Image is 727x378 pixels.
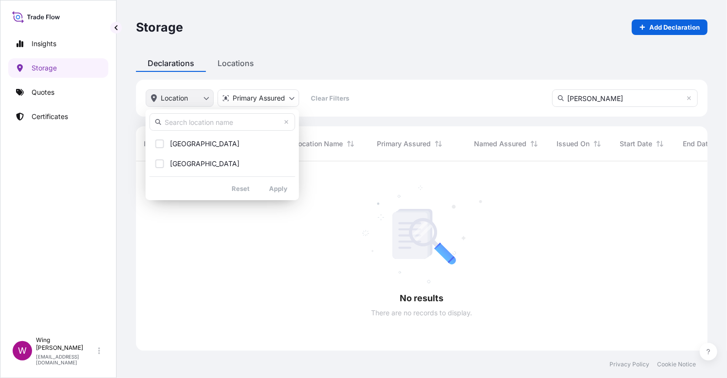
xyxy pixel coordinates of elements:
span: [GEOGRAPHIC_DATA] [170,139,239,149]
p: Reset [232,184,250,193]
input: Search location name [150,113,295,131]
button: [GEOGRAPHIC_DATA] [150,135,295,153]
div: location Filter options [146,109,299,200]
button: Reset [224,181,257,196]
p: Apply [269,184,287,193]
span: [GEOGRAPHIC_DATA] [170,159,239,169]
button: Apply [261,181,295,196]
button: [GEOGRAPHIC_DATA] [150,155,295,172]
div: Select Option [150,135,295,172]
